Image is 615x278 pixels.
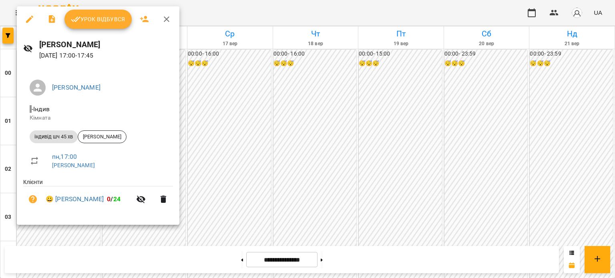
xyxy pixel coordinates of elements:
[52,162,95,168] a: [PERSON_NAME]
[23,178,173,215] ul: Клієнти
[39,38,173,51] h6: [PERSON_NAME]
[30,133,78,140] span: індивід шч 45 хв
[30,105,51,113] span: - Індив
[113,195,121,203] span: 24
[64,10,132,29] button: Урок відбувся
[52,84,100,91] a: [PERSON_NAME]
[23,190,42,209] button: Візит ще не сплачено. Додати оплату?
[71,14,125,24] span: Урок відбувся
[39,51,173,60] p: [DATE] 17:00 - 17:45
[52,153,77,160] a: пн , 17:00
[107,195,121,203] b: /
[30,114,167,122] p: Кімната
[107,195,111,203] span: 0
[46,194,104,204] a: 😀 [PERSON_NAME]
[78,133,126,140] span: [PERSON_NAME]
[78,130,127,143] div: [PERSON_NAME]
